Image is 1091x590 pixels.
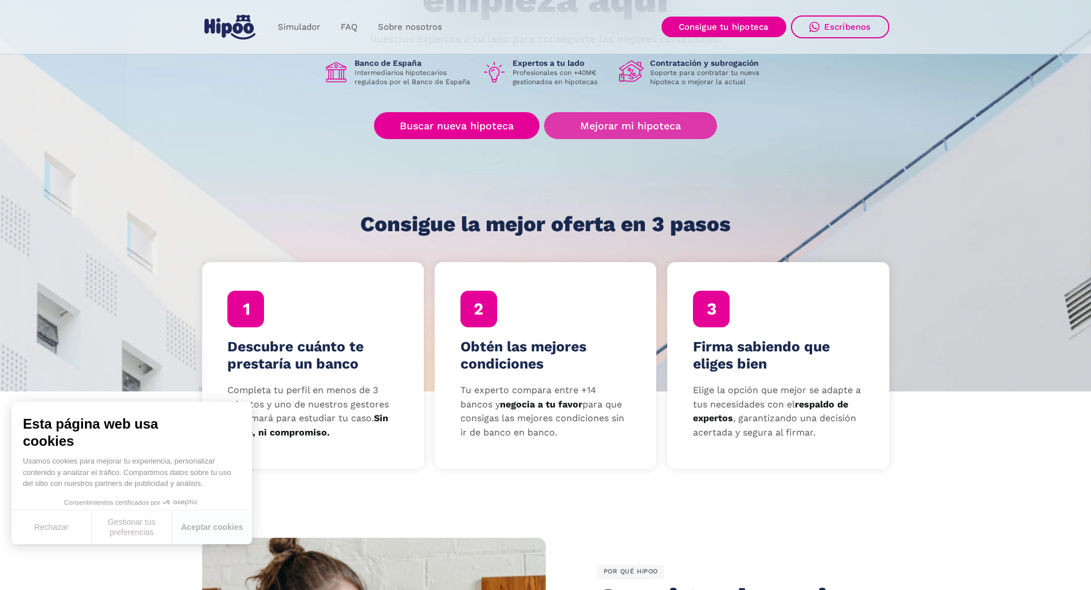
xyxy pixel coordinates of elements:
p: Completa tu perfil en menos de 3 minutos y uno de nuestros gestores te llamará para estudiar tu c... [227,383,398,440]
a: Buscar nueva hipoteca [374,112,539,139]
a: Simulador [267,16,330,38]
h4: Firma sabiendo que eliges bien [693,338,864,373]
div: POR QUÉ HIPOO [597,565,665,580]
a: Consigue tu hipoteca [661,17,786,37]
p: Intermediarios hipotecarios regulados por el Banco de España [355,68,472,86]
p: Tu experto compara entre +14 bancos y para que consigas las mejores condiciones sin ir de banco e... [460,383,631,440]
a: home [202,10,258,44]
a: FAQ [330,16,368,38]
h1: Banco de España [355,58,472,68]
h1: Consigue la mejor oferta en 3 pasos [360,213,731,236]
strong: negocia a tu favor [500,399,582,410]
a: Escríbenos [791,15,889,38]
h4: Descubre cuánto te prestaría un banco [227,338,398,373]
a: Mejorar mi hipoteca [544,112,716,139]
strong: Sin coste, ni compromiso. [227,413,388,438]
h1: Expertos a tu lado [513,58,610,68]
p: Soporte para contratar tu nueva hipoteca o mejorar la actual [650,68,768,86]
a: Sobre nosotros [368,16,452,38]
p: Elige la opción que mejor se adapte a tus necesidades con el , garantizando una decisión acertada... [693,383,864,440]
h4: Obtén las mejores condiciones [460,338,631,373]
p: Profesionales con +40M€ gestionados en hipotecas [513,68,610,86]
h1: Contratación y subrogación [650,58,768,68]
div: Escríbenos [824,22,871,32]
